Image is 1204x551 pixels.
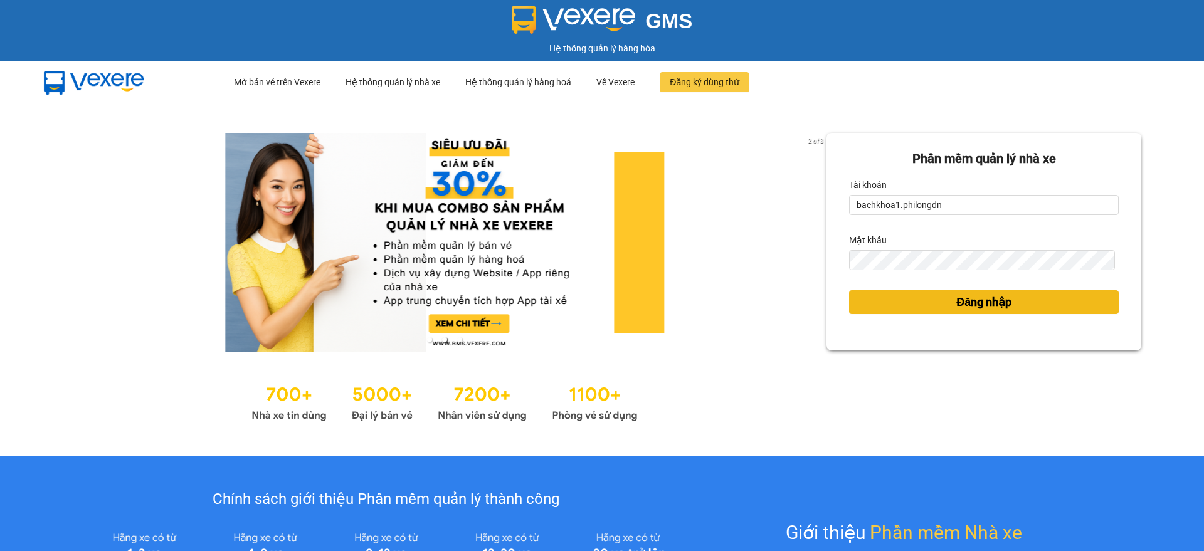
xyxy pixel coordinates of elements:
[645,9,692,33] span: GMS
[442,337,447,342] li: slide item 2
[849,149,1119,169] div: Phần mềm quản lý nhà xe
[84,488,688,512] div: Chính sách giới thiệu Phần mềm quản lý thành công
[465,62,571,102] div: Hệ thống quản lý hàng hoá
[251,377,638,425] img: Statistics.png
[512,6,636,34] img: logo 2
[849,290,1119,314] button: Đăng nhập
[786,518,1022,547] div: Giới thiệu
[849,175,887,195] label: Tài khoản
[457,337,462,342] li: slide item 3
[346,62,440,102] div: Hệ thống quản lý nhà xe
[3,41,1201,55] div: Hệ thống quản lý hàng hóa
[870,518,1022,547] span: Phần mềm Nhà xe
[512,19,693,29] a: GMS
[849,230,887,250] label: Mật khẩu
[31,61,157,103] img: mbUUG5Q.png
[234,62,320,102] div: Mở bán vé trên Vexere
[670,75,739,89] span: Đăng ký dùng thử
[809,133,826,352] button: next slide / item
[596,62,635,102] div: Về Vexere
[956,293,1011,311] span: Đăng nhập
[660,72,749,92] button: Đăng ký dùng thử
[63,133,80,352] button: previous slide / item
[849,195,1119,215] input: Tài khoản
[849,250,1115,270] input: Mật khẩu
[427,337,432,342] li: slide item 1
[805,133,826,149] p: 2 of 3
